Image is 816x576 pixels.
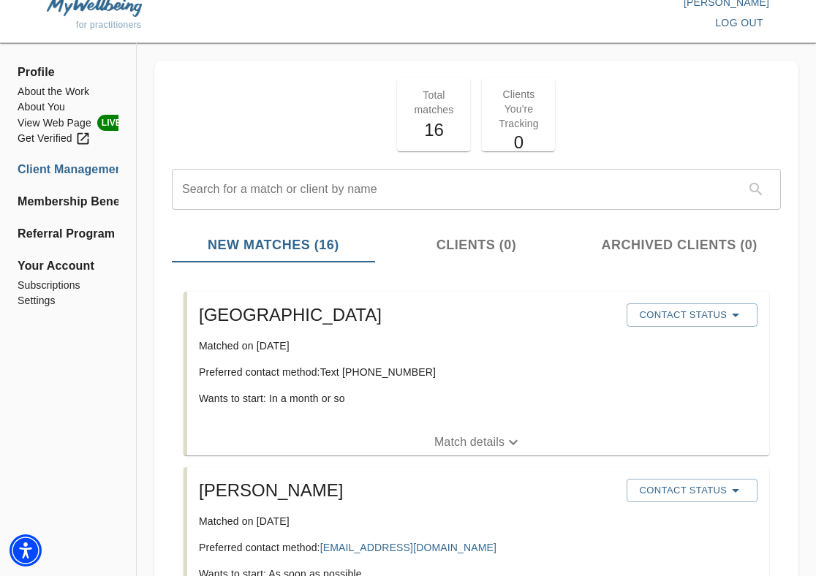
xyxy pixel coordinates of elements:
a: Get Verified [18,131,118,146]
div: Accessibility Menu [10,534,42,566]
button: Match details [187,429,769,455]
span: Your Account [18,257,118,275]
button: Contact Status [627,479,758,502]
span: Archived Clients (0) [586,235,772,255]
button: Contact Status [627,303,758,327]
span: Contact Status [634,482,750,499]
a: About the Work [18,84,118,99]
a: [EMAIL_ADDRESS][DOMAIN_NAME] [320,542,496,553]
p: Total matches [406,88,461,117]
a: Settings [18,293,118,308]
a: Referral Program [18,225,118,243]
li: View Web Page [18,115,118,131]
span: Profile [18,64,118,81]
p: Preferred contact method: [199,540,615,555]
span: for practitioners [76,20,142,30]
span: LIVE [97,115,126,131]
div: Get Verified [18,131,91,146]
a: Client Management [18,161,118,178]
p: Matched on [DATE] [199,514,615,528]
a: Subscriptions [18,278,118,293]
button: log out [709,10,769,37]
a: Membership Benefits [18,193,118,211]
h5: [PERSON_NAME] [199,479,615,502]
a: View Web PageLIVE [18,115,118,131]
p: Preferred contact method: Text [PHONE_NUMBER] [199,365,615,379]
span: log out [715,14,763,32]
h5: 16 [406,118,461,142]
span: Contact Status [634,306,750,324]
p: Matched on [DATE] [199,338,615,353]
p: Match details [434,433,505,451]
h5: [GEOGRAPHIC_DATA] [199,303,615,327]
span: New Matches (16) [181,235,366,255]
p: Clients You're Tracking [491,87,546,131]
h5: 0 [491,131,546,154]
span: Clients (0) [384,235,570,255]
a: About You [18,99,118,115]
p: Wants to start: In a month or so [199,391,615,406]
